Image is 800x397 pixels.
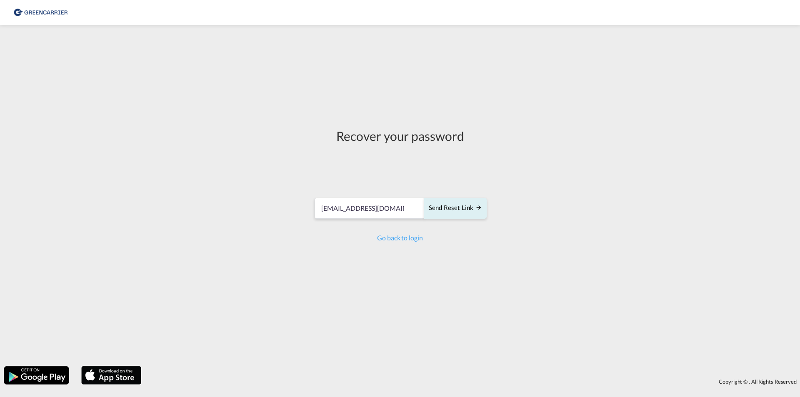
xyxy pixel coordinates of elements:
[337,153,463,185] iframe: reCAPTCHA
[3,365,70,385] img: google.png
[424,198,487,219] button: SEND RESET LINK
[80,365,142,385] img: apple.png
[377,234,422,242] a: Go back to login
[145,375,800,389] div: Copyright © . All Rights Reserved
[12,3,69,22] img: 8cf206808afe11efa76fcd1e3d746489.png
[315,198,425,219] input: Email
[475,204,482,211] md-icon: icon-arrow-right
[313,127,487,145] div: Recover your password
[429,203,482,213] div: Send reset link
